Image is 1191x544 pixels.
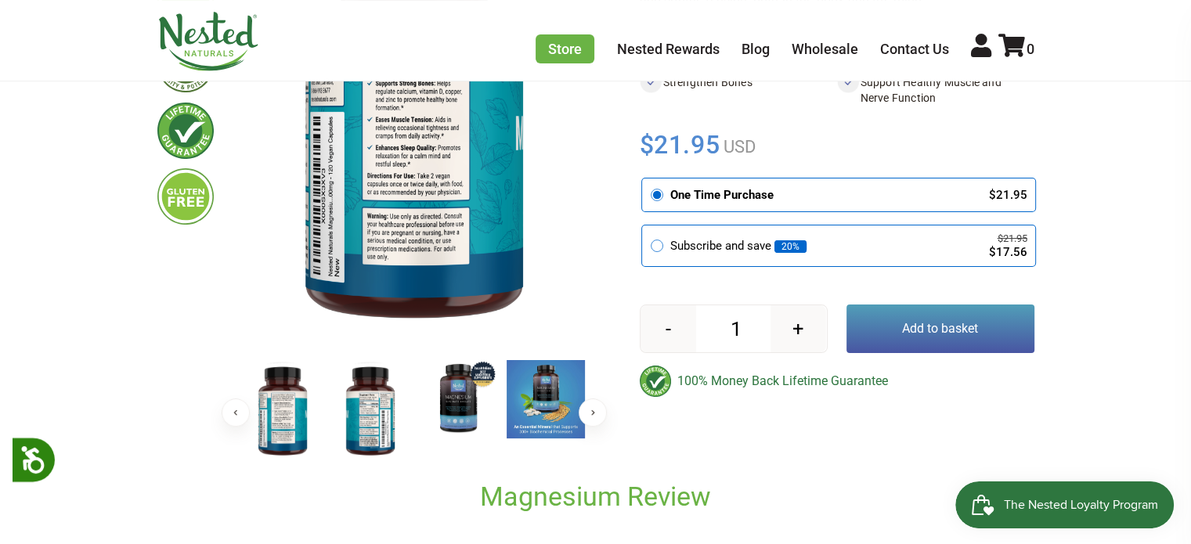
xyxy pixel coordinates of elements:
[419,360,497,438] img: Magnesium Glycinate
[1027,41,1034,57] span: 0
[846,304,1034,353] button: Add to basket
[157,103,214,159] img: lifetimeguarantee
[617,41,720,57] a: Nested Rewards
[222,398,250,427] button: Previous
[507,360,585,438] img: Magnesium Glycinate
[720,137,756,157] span: USD
[244,480,948,513] h2: Magnesium Review
[536,34,594,63] a: Store
[641,305,696,352] button: -
[157,168,214,225] img: glutenfree
[792,41,858,57] a: Wholesale
[880,41,949,57] a: Contact Us
[837,71,1034,109] li: Support Healthy Muscle and Nerve Function
[640,366,1034,397] div: 100% Money Back Lifetime Guarantee
[157,12,259,71] img: Nested Naturals
[640,366,671,397] img: badge-lifetimeguarantee-color.svg
[998,41,1034,57] a: 0
[640,128,720,162] span: $21.95
[244,360,322,462] img: Magnesium Glycinate
[640,71,837,109] li: Strengthen Bones
[955,481,1175,528] iframe: Button to open loyalty program pop-up
[331,360,410,462] img: Magnesium Glycinate
[579,398,607,427] button: Next
[771,305,826,352] button: +
[742,41,770,57] a: Blog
